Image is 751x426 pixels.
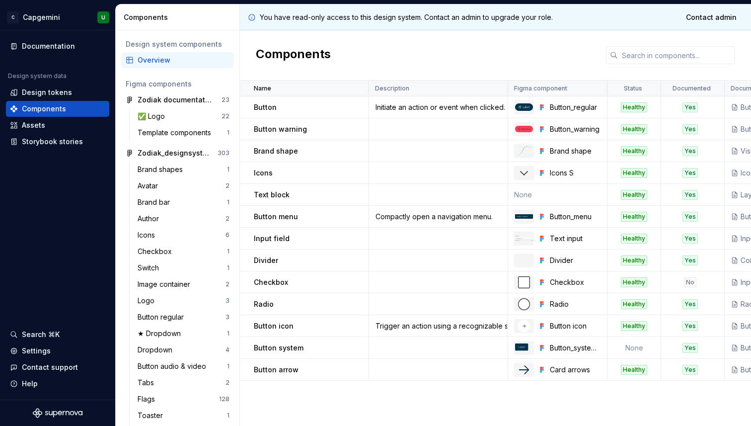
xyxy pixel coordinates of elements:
[254,365,299,375] p: Button arrow
[22,41,75,51] div: Documentation
[254,234,290,244] p: Input field
[227,166,229,173] div: 1
[138,214,163,224] div: Author
[126,39,229,49] div: Design system components
[682,124,698,134] div: Yes
[370,321,507,331] div: Trigger an action using a recognizable symbol.
[134,408,233,424] a: Toaster1
[22,346,51,356] div: Settings
[218,149,229,157] div: 303
[225,182,229,190] div: 2
[682,102,698,112] div: Yes
[134,375,233,391] a: Tabs2
[515,146,533,155] img: Brand shape
[375,85,409,92] p: Description
[682,212,698,222] div: Yes
[222,112,229,120] div: 22
[227,198,229,206] div: 1
[518,298,530,310] img: Radio
[227,264,229,272] div: 1
[138,279,194,289] div: Image container
[138,296,158,306] div: Logo
[225,313,229,321] div: 3
[22,330,60,340] div: Search ⌘K
[134,358,233,374] a: Button audio & video1
[370,102,507,112] div: Initiate an action or event when clicked.
[138,148,212,158] div: Zodiak_designsystem
[518,320,530,332] img: Button icon
[225,215,229,223] div: 2
[227,330,229,338] div: 1
[621,168,647,178] div: Healthy
[515,103,533,111] img: Button_regular
[621,190,647,200] div: Healthy
[138,394,159,404] div: Flags
[682,146,698,156] div: Yes
[126,79,229,89] div: Figma components
[6,376,109,392] button: Help
[138,378,158,388] div: Tabs
[682,234,698,244] div: Yes
[138,197,174,207] div: Brand bar
[550,343,601,353] div: Button_system_regular
[134,125,233,141] a: Template components1
[6,327,109,342] button: Search ⌘K
[134,260,233,276] a: Switch1
[6,117,109,133] a: Assets
[682,365,698,375] div: Yes
[515,214,533,219] img: Button_menu
[138,247,176,256] div: Checkbox
[621,365,647,375] div: Healthy
[550,256,601,265] div: Divider
[138,128,215,138] div: Template components
[550,299,601,309] div: Radio
[22,87,72,97] div: Design tokens
[138,361,210,371] div: Button audio & video
[225,280,229,288] div: 2
[134,342,233,358] a: Dropdown4
[22,137,83,147] div: Storybook stories
[7,11,19,23] div: C
[138,345,176,355] div: Dropdown
[682,321,698,331] div: Yes
[256,46,331,64] h2: Components
[138,181,162,191] div: Avatar
[134,391,233,407] a: Flags128
[679,8,743,26] a: Contact admin
[122,52,233,68] a: Overview
[134,309,233,325] a: Button regular3
[138,111,169,121] div: ✅ Logo
[134,326,233,341] a: ★ Dropdown1
[22,362,78,372] div: Contact support
[124,12,235,22] div: Components
[225,297,229,305] div: 3
[138,230,159,240] div: Icons
[254,85,271,92] p: Name
[550,102,601,112] div: Button_regular
[518,276,530,288] img: Checkbox
[134,108,233,124] a: ✅ Logo22
[227,412,229,420] div: 1
[138,411,167,421] div: Toaster
[514,85,567,92] p: Figma component
[550,212,601,222] div: Button_menu
[621,234,647,244] div: Healthy
[138,329,185,339] div: ★ Dropdown
[138,263,163,273] div: Switch
[134,194,233,210] a: Brand bar1
[227,248,229,256] div: 1
[550,365,601,375] div: Card arrows
[22,120,45,130] div: Assets
[621,124,647,134] div: Healthy
[134,211,233,227] a: Author2
[134,178,233,194] a: Avatar2
[134,276,233,292] a: Image container2
[515,343,533,352] img: Button_system_regular
[621,256,647,265] div: Healthy
[550,168,601,178] div: Icons S
[225,231,229,239] div: 6
[686,12,737,22] span: Contact admin
[254,277,288,287] p: Checkbox
[6,85,109,100] a: Design tokens
[515,236,533,241] img: Text input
